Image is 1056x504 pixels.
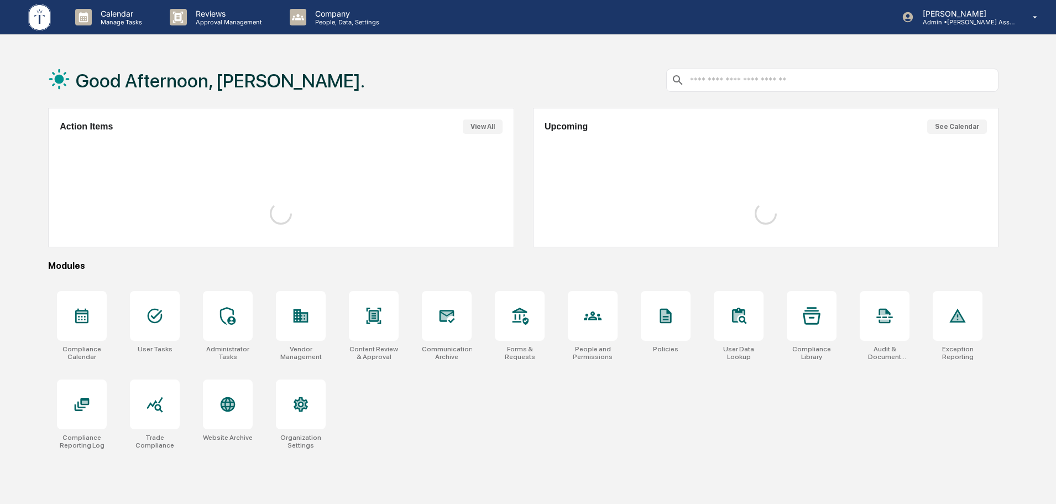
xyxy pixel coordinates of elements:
div: Trade Compliance [130,434,180,449]
p: [PERSON_NAME] [914,9,1017,18]
h2: Action Items [60,122,113,132]
div: Compliance Reporting Log [57,434,107,449]
div: Content Review & Approval [349,345,399,361]
div: Modules [48,261,999,271]
div: Administrator Tasks [203,345,253,361]
h2: Upcoming [545,122,588,132]
div: Compliance Library [787,345,837,361]
div: Communications Archive [422,345,472,361]
p: Company [306,9,385,18]
img: logo [27,2,53,33]
h1: Good Afternoon, [PERSON_NAME]. [76,70,365,92]
div: Vendor Management [276,345,326,361]
p: People, Data, Settings [306,18,385,26]
div: Organization Settings [276,434,326,449]
div: Website Archive [203,434,253,441]
div: Exception Reporting [933,345,982,361]
div: People and Permissions [568,345,618,361]
p: Calendar [92,9,148,18]
p: Reviews [187,9,268,18]
p: Admin • [PERSON_NAME] Asset Management LLC [914,18,1017,26]
button: View All [463,119,503,134]
div: Forms & Requests [495,345,545,361]
p: Approval Management [187,18,268,26]
p: Manage Tasks [92,18,148,26]
div: User Data Lookup [714,345,764,361]
div: Audit & Document Logs [860,345,909,361]
button: See Calendar [927,119,987,134]
div: Compliance Calendar [57,345,107,361]
div: User Tasks [138,345,172,353]
div: Policies [653,345,678,353]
